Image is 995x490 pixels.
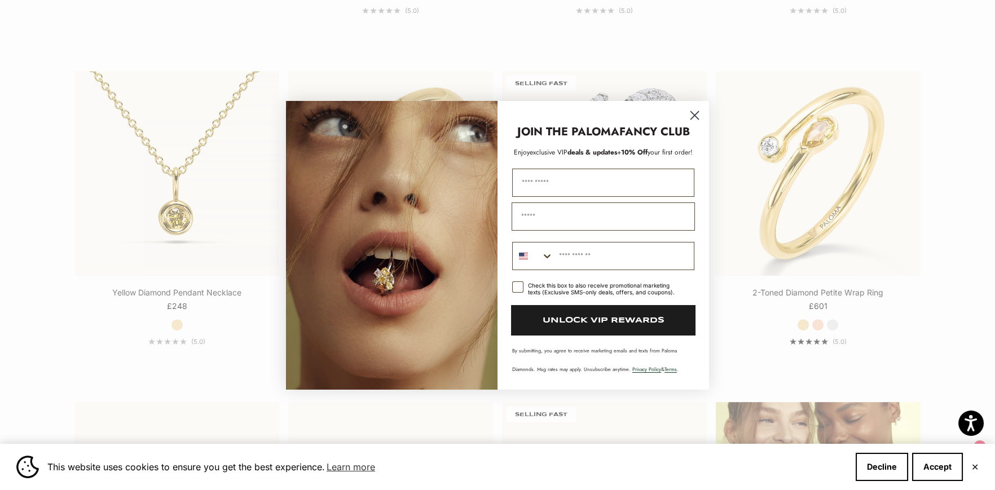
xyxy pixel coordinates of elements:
[530,147,617,157] span: deals & updates
[971,463,979,470] button: Close
[553,242,694,270] input: Phone Number
[519,251,528,261] img: United States
[619,123,690,140] strong: FANCY CLUB
[517,123,619,140] strong: JOIN THE PALOMA
[512,347,694,373] p: By submitting, you agree to receive marketing emails and texts from Paloma Diamonds. Msg rates ma...
[856,453,908,481] button: Decline
[16,456,39,478] img: Cookie banner
[286,101,497,390] img: Loading...
[528,282,681,295] div: Check this box to also receive promotional marketing texts (Exclusive SMS-only deals, offers, and...
[512,169,694,197] input: First Name
[514,147,530,157] span: Enjoy
[685,105,705,125] button: Close dialog
[325,458,377,475] a: Learn more
[511,305,695,336] button: UNLOCK VIP REWARDS
[617,147,693,157] span: + your first order!
[632,365,679,373] span: & .
[664,365,677,373] a: Terms
[47,458,847,475] span: This website uses cookies to ensure you get the best experience.
[513,242,553,270] button: Search Countries
[512,202,695,231] input: Email
[912,453,963,481] button: Accept
[632,365,661,373] a: Privacy Policy
[621,147,648,157] span: 10% Off
[530,147,567,157] span: exclusive VIP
